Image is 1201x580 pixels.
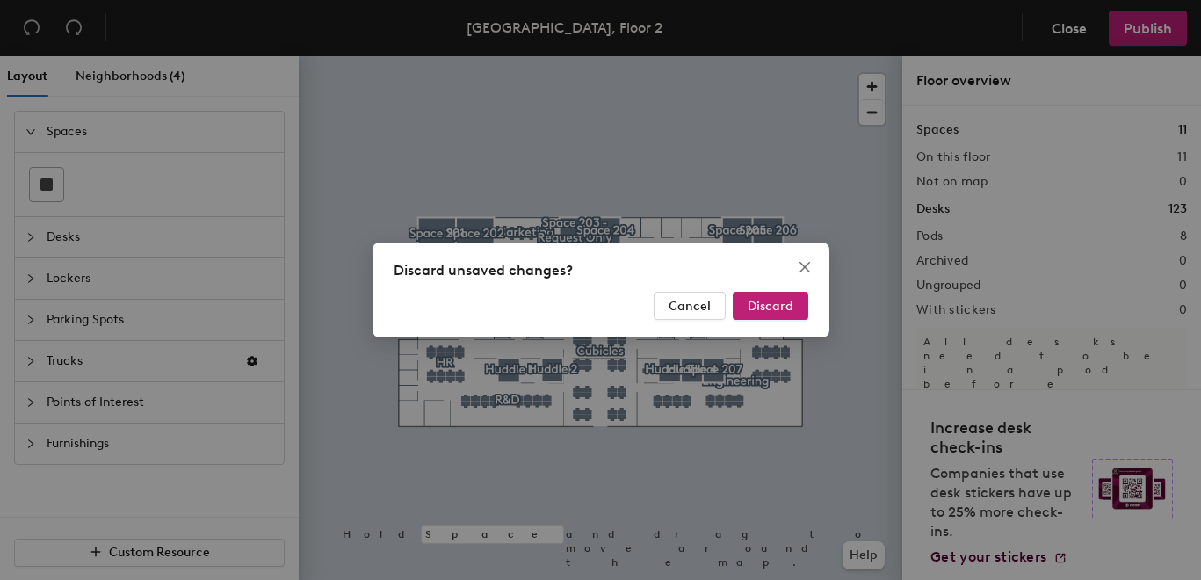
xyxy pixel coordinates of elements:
[733,292,808,320] button: Discard
[394,260,808,281] div: Discard unsaved changes?
[669,299,711,314] span: Cancel
[798,260,812,274] span: close
[748,299,793,314] span: Discard
[791,260,819,274] span: Close
[791,253,819,281] button: Close
[654,292,726,320] button: Cancel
